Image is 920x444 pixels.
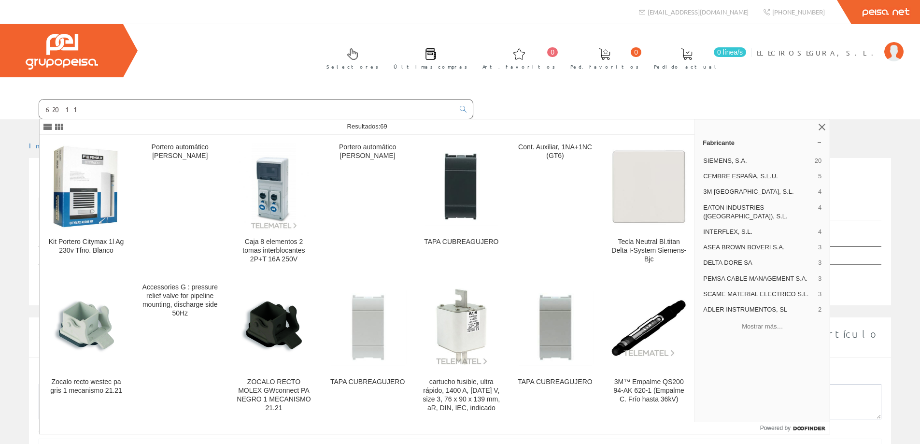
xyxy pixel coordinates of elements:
[818,203,821,221] span: 4
[133,275,226,424] a: Accessories G : pressure relief valve for pipeline mounting, discharge side 50Hz
[415,275,508,424] a: cartucho fusible, ultra rápido, 1400 A, AC 1100 V, size 3, 76 x 90 x 139 mm, aR, DIN, IEC, indica...
[47,378,125,395] div: Zocalo recto westec pa gris 1 mecanismo 21.21
[644,40,749,75] a: 0 línea/s Pedido actual
[239,143,309,230] img: Caja 8 elementos 2 tomas interblocantes 2P+T 16A 250V
[329,288,407,366] img: TAPA CUBREAGUJERO
[141,283,219,318] div: Accessories G : pressure relief valve for pipeline mounting, discharge side 50Hz
[423,288,500,366] img: cartucho fusible, ultra rápido, 1400 A, AC 1100 V, size 3, 76 x 90 x 139 mm, aR, DIN, IEC, indicado
[39,427,90,436] label: Cantidad
[703,187,814,196] span: 3M [GEOGRAPHIC_DATA], S.L.
[423,238,500,246] div: TAPA CUBREAGUJERO
[699,318,826,334] button: Mostrar más…
[133,135,226,275] a: Portero automático [PERSON_NAME]
[547,47,558,57] span: 0
[818,243,821,252] span: 3
[227,135,320,275] a: Caja 8 elementos 2 tomas interblocantes 2P+T 16A 250V Caja 8 elementos 2 tomas interblocantes 2P+...
[40,135,133,275] a: Kit Portero Citymax 1l Ag 230v Tfno. Blanco Kit Portero Citymax 1l Ag 230v Tfno. Blanco
[818,187,821,196] span: 4
[482,62,555,72] span: Art. favoritos
[610,147,688,225] img: Tecla Neutral Bl.titan Delta I-System Siemens- Bjc
[760,424,791,432] span: Powered by
[818,290,821,299] span: 3
[39,173,881,193] h1: 62021060
[703,157,811,165] span: SIEMENS, S.A.
[631,47,641,57] span: 0
[47,238,125,255] div: Kit Portero Citymax 1l Ag 230v Tfno. Blanco
[48,143,125,230] img: Kit Portero Citymax 1l Ag 230v Tfno. Blanco
[714,47,746,57] span: 0 línea/s
[654,62,720,72] span: Pedido actual
[703,243,814,252] span: ASEA BROWN BOVERI S.A.
[516,143,594,160] div: Cont. Auxiliar, 1NA+1NC (GT6)
[423,147,500,225] img: TAPA CUBREAGUJERO
[321,135,414,275] a: Portero automático [PERSON_NAME]
[818,172,821,181] span: 5
[610,378,688,404] div: 3M™ Empalme QS200 94-AK 620-1 (Empalme C. Frío hasta 36kV)
[39,198,186,220] a: Listado de artículos
[602,135,695,275] a: Tecla Neutral Bl.titan Delta I-System Siemens- Bjc Tecla Neutral Bl.titan Delta I-System Siemens-...
[602,275,695,424] a: 3M™ Empalme QS200 94-AK 620-1 (Empalme C. Frío hasta 36kV) 3M™ Empalme QS200 94-AK 620-1 (Empalme...
[26,34,98,70] img: Grupo Peisa
[141,143,219,160] div: Portero automático [PERSON_NAME]
[39,229,123,243] label: Mostrar
[818,258,821,267] span: 3
[703,203,814,221] span: EATON INDUSTRIES ([GEOGRAPHIC_DATA]), S.L.
[757,40,904,49] a: ELECTROSEGURA, S.L.
[423,378,500,413] div: cartucho fusible, ultra rápido, 1400 A, [DATE] V, size 3, 76 x 90 x 139 mm, aR, DIN, IEC, indicado
[610,296,688,358] img: 3M™ Empalme QS200 94-AK 620-1 (Empalme C. Frío hasta 36kV)
[235,238,312,264] div: Caja 8 elementos 2 tomas interblocantes 2P+T 16A 250V
[760,422,830,434] a: Powered by
[818,228,821,236] span: 4
[326,62,379,72] span: Selectores
[39,372,210,382] label: Descripción personalizada
[648,8,749,16] span: [EMAIL_ADDRESS][DOMAIN_NAME]
[235,293,312,361] img: ZOCALO RECTO MOLEX GWconnect PA NEGRO 1 MECANISMO 21.21
[815,157,821,165] span: 20
[380,123,387,130] span: 69
[347,123,387,130] span: Resultados:
[39,100,454,119] input: Buscar ...
[40,275,133,424] a: Zocalo recto westec pa gris 1 mecanismo 21.21 Zocalo recto westec pa gris 1 mecanismo 21.21
[47,293,125,361] img: Zocalo recto westec pa gris 1 mecanismo 21.21
[39,265,792,288] td: No se han encontrado artículos, pruebe con otra búsqueda
[792,246,881,265] th: Datos
[703,274,814,283] span: PEMSA CABLE MANAGEMENT S.A.
[29,141,70,150] a: Inicio
[570,62,639,72] span: Ped. favoritos
[703,172,814,181] span: CEMBRE ESPAÑA, S.L.U.
[329,143,407,160] div: Portero automático [PERSON_NAME]
[227,275,320,424] a: ZOCALO RECTO MOLEX GWconnect PA NEGRO 1 MECANISMO 21.21 ZOCALO RECTO MOLEX GWconnect PA NEGRO 1 M...
[317,40,383,75] a: Selectores
[415,135,508,275] a: TAPA CUBREAGUJERO TAPA CUBREAGUJERO
[509,135,602,275] a: Cont. Auxiliar, 1NA+1NC (GT6)
[703,290,814,299] span: SCAME MATERIAL ELECTRICO S.L.
[703,305,814,314] span: ADLER INSTRUMENTOS, SL
[703,228,814,236] span: INTERFLEX, S.L.
[329,378,407,387] div: TAPA CUBREAGUJERO
[772,8,825,16] span: [PHONE_NUMBER]
[39,328,879,352] span: Si no ha encontrado algún artículo en nuestro catálogo introduzca aquí la cantidad y la descripci...
[509,275,602,424] a: TAPA CUBREAGUJERO TAPA CUBREAGUJERO
[703,258,814,267] span: DELTA DORE SA
[757,48,879,57] span: ELECTROSEGURA, S.L.
[516,378,594,387] div: TAPA CUBREAGUJERO
[695,135,830,150] a: Fabricante
[384,40,472,75] a: Últimas compras
[818,305,821,314] span: 2
[610,238,688,264] div: Tecla Neutral Bl.titan Delta I-System Siemens- Bjc
[321,275,414,424] a: TAPA CUBREAGUJERO TAPA CUBREAGUJERO
[818,274,821,283] span: 3
[235,378,312,413] div: ZOCALO RECTO MOLEX GWconnect PA NEGRO 1 MECANISMO 21.21
[516,288,594,366] img: TAPA CUBREAGUJERO
[394,62,467,72] span: Últimas compras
